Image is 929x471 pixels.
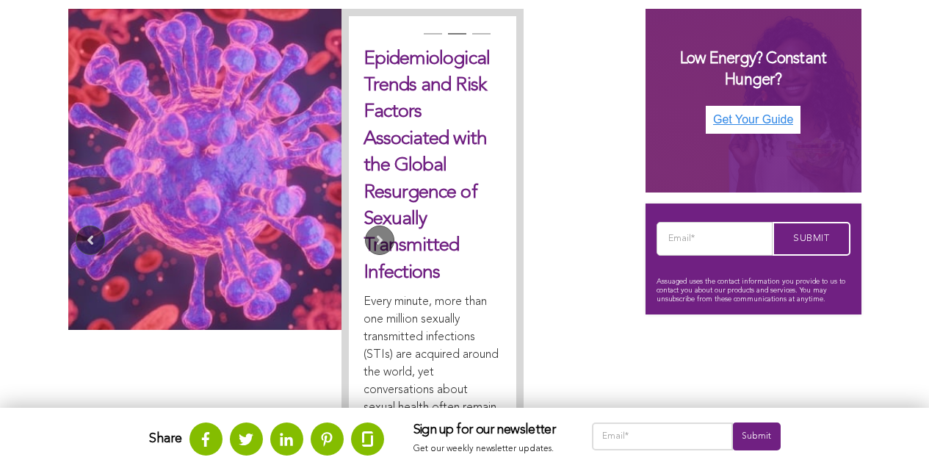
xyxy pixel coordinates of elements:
[424,33,438,48] button: 1 of 3
[657,222,773,256] input: Email*
[448,33,463,48] button: 2 of 3
[657,277,850,303] p: Assuaged uses the contact information you provide to us to contact you about our products and ser...
[76,226,105,255] button: Previous
[856,400,929,471] iframe: Chat Widget
[362,431,373,447] img: glassdoor.svg
[364,46,502,287] h2: Epidemiological Trends and Risk Factors Associated with the Global Resurgence of Sexually Transmi...
[660,48,847,90] h3: Low Energy? Constant Hunger?
[733,423,780,450] input: Submit
[149,432,182,445] strong: Share
[364,293,502,434] p: Every minute, more than one million sexually transmitted infections (STIs) are acquired around th...
[706,106,800,134] img: Get Your Guide
[413,423,563,439] h3: Sign up for our newsletter
[472,33,487,48] button: 3 of 3
[592,423,734,450] input: Email*
[773,222,850,256] input: Submit
[413,442,563,458] p: Get our weekly newsletter updates.
[365,226,394,255] button: Next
